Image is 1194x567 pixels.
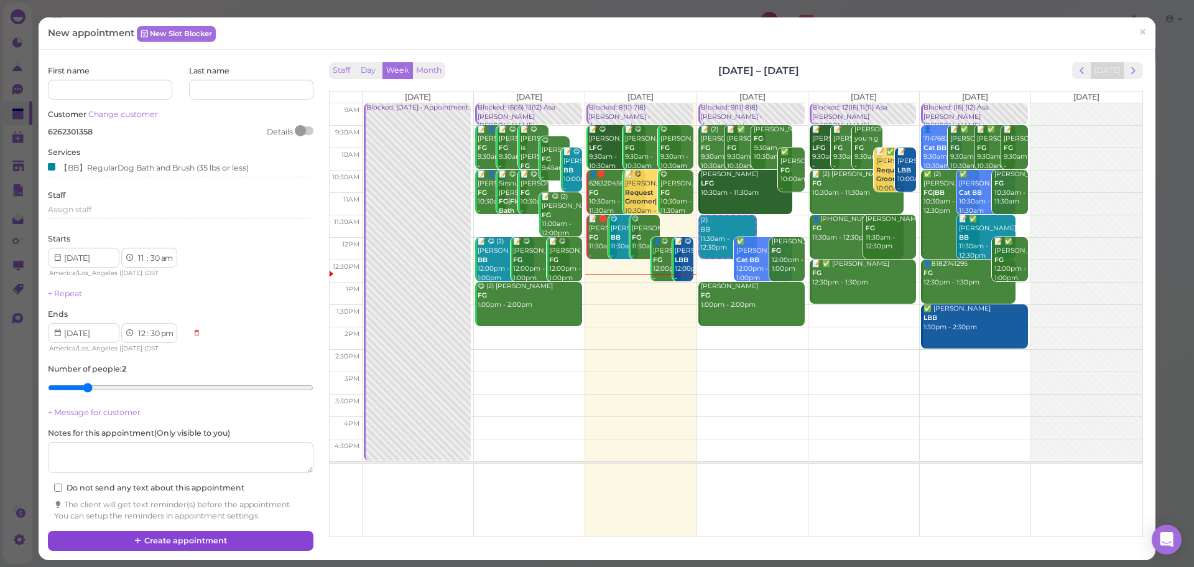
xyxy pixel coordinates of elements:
b: FG [866,224,875,232]
div: 😋 [PERSON_NAME] 10:30am - 11:30am [660,170,693,215]
b: FG [923,269,933,277]
div: [PERSON_NAME] you n g 9:30am - 10:30am [854,125,882,180]
div: 📝 😋 (2) [PERSON_NAME] 11:00am - 12:00pm [541,192,582,238]
span: 12pm [342,240,359,248]
b: BB [563,166,573,174]
h2: [DATE] – [DATE] [718,63,799,78]
div: 📝 ✅ [PERSON_NAME] 9:30am - 10:30am [976,125,1016,171]
div: Open Intercom Messenger [1152,525,1182,555]
div: 😋 [PERSON_NAME] 9:30am - 10:30am [660,125,693,171]
div: Blocked: 16(16) 13(12) Asa [PERSON_NAME] [PERSON_NAME] • Appointment [477,103,582,140]
b: FG [1004,144,1013,152]
b: FG [833,144,843,152]
b: FG [542,211,551,219]
div: 📝 👤😋 [PERSON_NAME] 9:30am - 10:30am [477,125,506,180]
div: 📝 😋 [PERSON_NAME] 9:30am - 10:30am [498,125,527,180]
a: + Repeat [48,289,82,298]
span: 12:30pm [333,263,359,271]
div: 📝 ✅ [PERSON_NAME] 10:00am - 11:00am [876,148,904,212]
button: Day [353,62,383,79]
span: DST [146,344,159,352]
b: FG [549,256,558,264]
input: Do not send any text about this appointment [54,484,62,492]
span: × [1139,24,1147,41]
a: New Slot Blocker [137,26,216,41]
span: 9am [345,106,359,114]
button: [DATE] [1091,62,1124,79]
label: Services [48,147,80,158]
button: prev [1072,62,1091,79]
b: FG [772,246,781,255]
b: FG [632,233,641,241]
div: 😋 (2) [PERSON_NAME] 1:00pm - 2:00pm [477,282,582,309]
b: FG [780,166,790,174]
b: FG [521,189,530,197]
b: BB [611,233,621,241]
div: ✅ [PERSON_NAME] 1:30pm - 2:30pm [923,304,1028,332]
b: FG [812,179,821,187]
div: 📝 [PERSON_NAME] 9:30am - 10:30am [812,125,840,180]
button: Week [382,62,413,79]
div: Details [267,126,293,138]
div: 📝 😋 [PERSON_NAME] 9:30am - 10:30am [588,125,646,171]
div: 📝 ✅ [PERSON_NAME] 12:30pm - 1:30pm [812,260,917,287]
span: America/Los_Angeles [49,344,118,352]
b: Request Groomer|FG [876,166,917,184]
span: 1:30pm [336,307,359,316]
div: 📝 😋 [PERSON_NAME] 12:00pm - 1:00pm [548,237,582,283]
div: [PERSON_NAME] 11:30am - 12:30pm [865,215,917,251]
div: 📝 ✅ [PERSON_NAME] 9:30am - 10:30am [726,125,766,171]
b: FG [478,291,487,299]
div: 📝 ✅ [PERSON_NAME] 11:30am - 12:30pm [958,215,1016,260]
b: FG [521,162,530,170]
span: 2:30pm [335,352,359,360]
span: [DATE] [739,92,766,101]
b: FG [977,144,986,152]
b: FG [660,189,670,197]
span: 3:30pm [335,397,359,405]
span: [DATE] [121,344,142,352]
div: 📝 😋 [PERSON_NAME] 9:30am - 10:30am [624,125,682,171]
div: 📝 😋 [PERSON_NAME] 12:00pm - 1:00pm [512,237,570,283]
span: [DATE] [1073,92,1099,101]
b: FG [589,189,598,197]
b: FG [994,256,1004,264]
b: FG [589,233,598,241]
div: 📝 😋 [PERSON_NAME] 10:30am - 11:30am [624,170,682,225]
div: 📝 😋 [PERSON_NAME] 10:00am - 11:00am [563,148,582,202]
label: Last name [189,65,229,77]
span: [DATE] [962,92,988,101]
b: FG [950,144,960,152]
b: LBB [923,314,937,322]
div: Blocked: [DATE] • Appointment [366,103,471,113]
span: Assign staff [48,205,91,214]
b: Request Groomer|FG [625,189,666,206]
div: 😋 [PERSON_NAME] 11:30am - 12:30pm [631,215,660,269]
b: FG [701,291,710,299]
div: 📝 😋 [PERSON_NAME] 10:30am - 11:30am [520,170,548,225]
b: FG [653,256,662,264]
span: 9:30am [335,128,359,136]
b: FG|Flea Bath [499,197,524,215]
b: LFG [812,144,825,152]
b: FG|BB [923,189,945,197]
span: [DATE] [627,92,654,101]
div: 📝 [PERSON_NAME] 9:30am - 10:30am [1003,125,1028,180]
b: FG [625,144,634,152]
span: 4pm [344,419,359,428]
b: FG [727,144,736,152]
b: LFG [701,179,714,187]
div: ✅ [PERSON_NAME] 10:00am - 11:00am [780,148,805,202]
span: 1pm [346,285,359,293]
span: America/Los_Angeles [49,269,118,277]
div: 📝 ✅ [PERSON_NAME] 12:00pm - 1:00pm [994,237,1027,283]
b: FG [478,144,487,152]
label: First name [48,65,90,77]
div: | | [48,343,187,354]
label: Notes for this appointment ( Only visible to you ) [48,428,230,439]
span: DST [146,269,159,277]
div: 👤🛑 6263204565 10:30am - 11:30am [588,170,646,215]
div: 👤7147683388 9:30am - 10:30am [923,125,962,171]
button: Staff [329,62,354,79]
a: Change customer [88,110,158,119]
